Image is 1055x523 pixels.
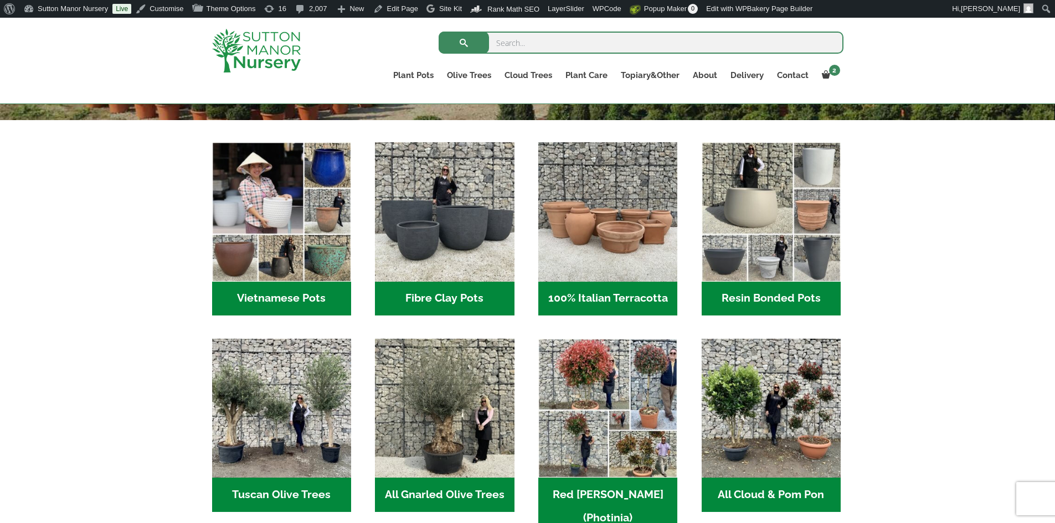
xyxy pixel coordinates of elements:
a: Visit product category Resin Bonded Pots [702,142,841,315]
img: logo [212,29,301,73]
a: Live [112,4,131,14]
a: Visit product category All Cloud & Pom Pon [702,339,841,512]
span: [PERSON_NAME] [961,4,1020,13]
img: Home - 6E921A5B 9E2F 4B13 AB99 4EF601C89C59 1 105 c [212,142,351,281]
h2: Vietnamese Pots [212,282,351,316]
img: Home - 67232D1B A461 444F B0F6 BDEDC2C7E10B 1 105 c [702,142,841,281]
span: Rank Math SEO [487,5,539,13]
a: Olive Trees [440,68,498,83]
h2: Tuscan Olive Trees [212,478,351,512]
img: Home - F5A23A45 75B5 4929 8FB2 454246946332 [538,339,677,478]
a: Visit product category Fibre Clay Pots [375,142,514,315]
h2: Fibre Clay Pots [375,282,514,316]
a: Contact [770,68,815,83]
span: 0 [688,4,698,14]
a: Visit product category Tuscan Olive Trees [212,339,351,512]
a: About [686,68,724,83]
a: Plant Care [559,68,614,83]
a: Visit product category Vietnamese Pots [212,142,351,315]
a: Visit product category All Gnarled Olive Trees [375,339,514,512]
a: Topiary&Other [614,68,686,83]
input: Search... [439,32,843,54]
a: Visit product category 100% Italian Terracotta [538,142,677,315]
span: Site Kit [439,4,462,13]
a: Delivery [724,68,770,83]
img: Home - 1B137C32 8D99 4B1A AA2F 25D5E514E47D 1 105 c [538,142,677,281]
h2: All Gnarled Olive Trees [375,478,514,512]
img: Home - A124EB98 0980 45A7 B835 C04B779F7765 [702,339,841,478]
a: Cloud Trees [498,68,559,83]
span: 2 [829,65,840,76]
img: Home - 5833C5B7 31D0 4C3A 8E42 DB494A1738DB [375,339,514,478]
h2: 100% Italian Terracotta [538,282,677,316]
img: Home - 7716AD77 15EA 4607 B135 B37375859F10 [212,339,351,478]
a: 2 [815,68,843,83]
h2: All Cloud & Pom Pon [702,478,841,512]
h2: Resin Bonded Pots [702,282,841,316]
a: Plant Pots [387,68,440,83]
img: Home - 8194B7A3 2818 4562 B9DD 4EBD5DC21C71 1 105 c 1 [375,142,514,281]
